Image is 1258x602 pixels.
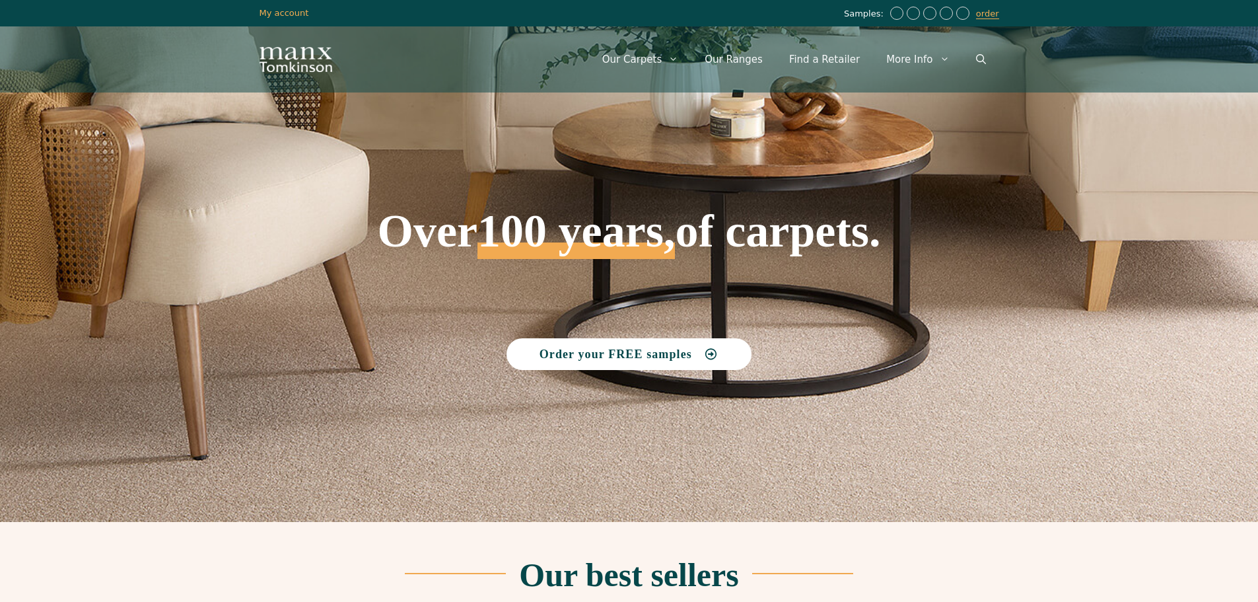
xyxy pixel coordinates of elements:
a: Find a Retailer [776,40,873,79]
h2: Our best sellers [519,558,738,591]
a: order [976,9,999,19]
a: My account [260,8,309,18]
a: More Info [873,40,962,79]
a: Our Carpets [589,40,692,79]
a: Open Search Bar [963,40,999,79]
a: Our Ranges [691,40,776,79]
nav: Primary [589,40,999,79]
span: Order your FREE samples [540,348,692,360]
h1: Over of carpets. [260,112,999,259]
a: Order your FREE samples [507,338,752,370]
img: Manx Tomkinson [260,47,332,72]
span: 100 years, [477,219,675,259]
span: Samples: [844,9,887,20]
